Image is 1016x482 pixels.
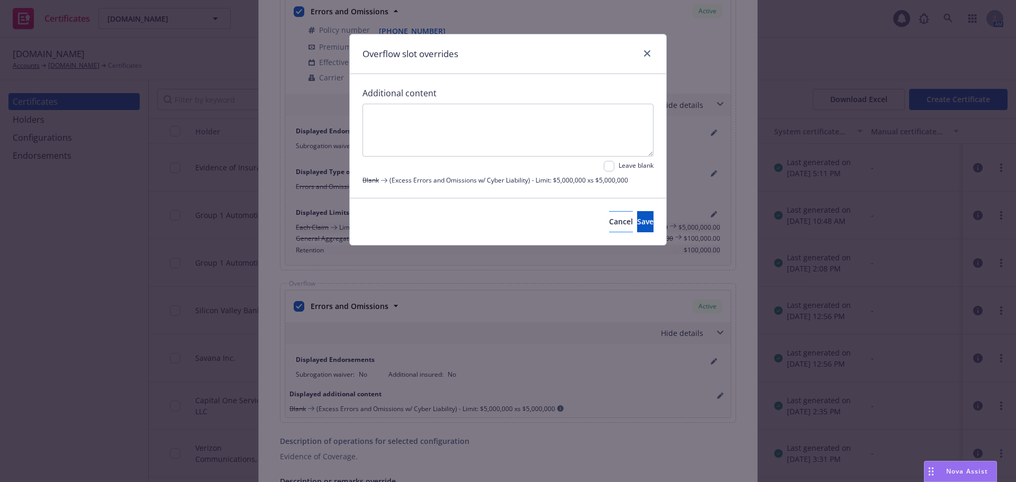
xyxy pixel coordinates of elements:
span: Blank [362,176,379,185]
span: Additional content [362,87,654,99]
button: Cancel [609,211,633,232]
span: Nova Assist [946,467,988,476]
button: Nova Assist [924,461,997,482]
h1: Overflow slot overrides [362,47,458,61]
div: Drag to move [924,461,938,481]
span: Save [637,216,654,226]
span: Leave blank [619,161,654,171]
button: Save [637,211,654,232]
a: close [641,47,654,60]
span: Cancel [609,216,633,226]
span: (Excess Errors and Omissions w/ Cyber Liability) - Limit: $5,000,000 xs $5,000,000 [389,176,628,185]
div: Leave blank [619,161,654,170]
